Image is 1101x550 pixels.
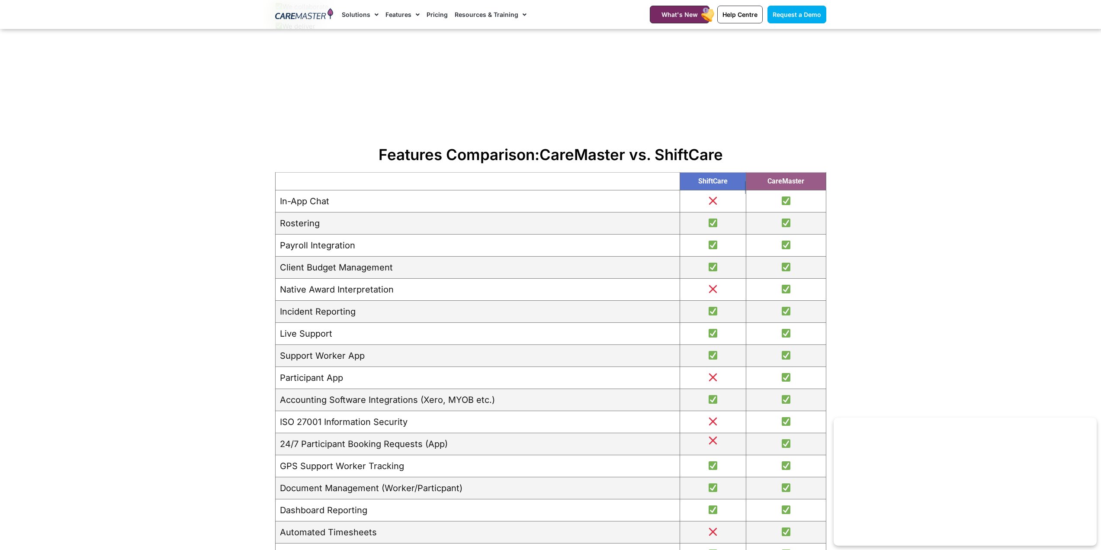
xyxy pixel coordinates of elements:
img: ✅ [709,395,717,404]
img: ✅ [782,196,790,205]
iframe: Popup CTA [834,418,1097,546]
th: ShiftCare [680,173,746,190]
td: Document Management (Worker/Particpant) [275,477,680,499]
img: ✅ [782,527,790,536]
img: CareMaster Logo [275,8,334,21]
td: Participant App [275,367,680,389]
th: CareMaster [746,173,826,190]
a: What's New [650,6,709,23]
img: ✅ [709,263,717,271]
img: ❌ [709,527,717,536]
img: ✅ [782,351,790,360]
td: GPS Support Worker Tracking [275,455,680,477]
img: ✅ [782,219,790,227]
img: ❌ [709,285,717,293]
td: Client Budget Management [275,257,680,279]
span: CareMaster vs. ShiftCare [539,145,723,164]
img: ✅ [709,461,717,470]
td: ISO 27001 Information Security [275,411,680,433]
img: ✅ [782,241,790,249]
img: ❌ [709,373,717,382]
img: ❌ [709,436,717,445]
td: Dashboard Reporting [275,499,680,521]
img: ✅ [782,461,790,470]
img: ✅ [782,307,790,315]
img: ✅ [709,329,717,338]
img: ❌ [709,417,717,426]
a: Request a Demo [767,6,826,23]
img: ❌ [709,196,717,205]
a: Help Centre [717,6,763,23]
img: ✅ [782,285,790,293]
td: Incident Reporting [275,301,680,323]
img: ✅ [782,329,790,338]
img: ✅ [782,373,790,382]
img: ✅ [709,505,717,514]
td: Automated Timesheets [275,521,680,544]
td: In-App Chat [275,190,680,212]
h2: Features Comparison: [275,145,826,164]
td: 24/7 Participant Booking Requests (App) [275,433,680,455]
span: Request a Demo [773,11,821,18]
img: ✅ [782,417,790,426]
td: Payroll Integration [275,235,680,257]
td: Native Award Interpretation [275,279,680,301]
img: ✅ [709,307,717,315]
img: ✅ [782,505,790,514]
img: ✅ [709,483,717,492]
td: Rostering [275,212,680,235]
td: Accounting Software Integrations (Xero, MYOB etc.) [275,389,680,411]
span: Help Centre [722,11,758,18]
img: ✅ [782,439,790,448]
img: ✅ [709,351,717,360]
span: What's New [661,11,698,18]
img: ✅ [782,483,790,492]
img: ✅ [709,219,717,227]
img: ✅ [782,395,790,404]
img: ✅ [709,241,717,249]
img: ✅ [782,263,790,271]
td: Support Worker App [275,345,680,367]
td: Live Support [275,323,680,345]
